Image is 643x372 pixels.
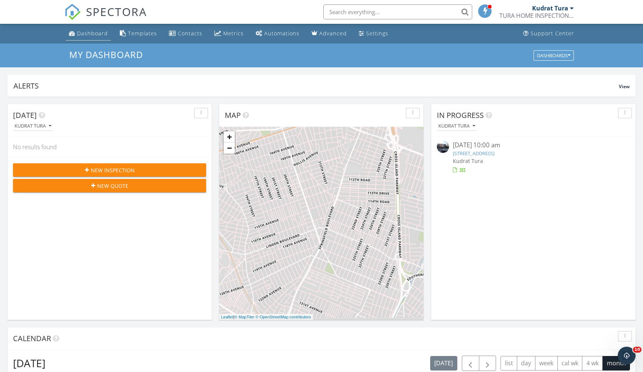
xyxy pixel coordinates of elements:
img: streetview [437,141,449,153]
div: Alerts [13,81,619,91]
a: Advanced [308,27,350,41]
a: Zoom in [224,131,235,142]
span: In Progress [437,110,484,120]
button: Kudrat Tura [13,121,53,131]
button: [DATE] [430,356,457,371]
button: day [517,356,535,371]
button: New Inspection [13,163,206,177]
button: Next month [479,356,496,371]
div: Support Center [531,30,574,37]
button: New Quote [13,179,206,192]
div: Dashboards [537,53,570,58]
button: Previous month [462,356,479,371]
span: New Inspection [91,166,135,174]
div: Kudrat Tura [438,124,475,129]
button: week [535,356,558,371]
a: Templates [117,27,160,41]
a: Settings [356,27,391,41]
button: Dashboards [534,50,574,61]
a: Contacts [166,27,205,41]
button: Kudrat Tura [437,121,477,131]
a: [STREET_ADDRESS] [453,150,495,157]
a: SPECTORA [64,10,147,26]
div: No results found [7,137,212,157]
div: Advanced [319,30,347,37]
img: The Best Home Inspection Software - Spectora [64,4,81,20]
div: | [219,314,313,320]
span: 10 [633,347,642,353]
a: © OpenStreetMap contributors [256,315,311,319]
button: 4 wk [582,356,603,371]
a: Leaflet [221,315,233,319]
span: Map [225,110,241,120]
div: Automations [264,30,300,37]
div: Templates [128,30,157,37]
a: Dashboard [66,27,111,41]
span: Calendar [13,333,51,343]
a: Support Center [520,27,577,41]
input: Search everything... [323,4,472,19]
div: Metrics [223,30,244,37]
span: View [619,83,630,90]
a: © MapTiler [234,315,255,319]
span: [DATE] [13,110,37,120]
span: My Dashboard [69,48,143,61]
div: Contacts [178,30,202,37]
button: cal wk [557,356,583,371]
div: Kudrat Tura [15,124,51,129]
a: Zoom out [224,142,235,154]
h2: [DATE] [13,356,45,371]
a: Automations (Basic) [253,27,303,41]
span: New Quote [97,182,128,190]
div: Dashboard [77,30,108,37]
span: Kudrat Tura [453,157,483,164]
button: month [602,356,630,371]
div: TURA HOME INSPECTIONS, LLC [499,12,574,19]
a: [DATE] 10:00 am [STREET_ADDRESS] Kudrat Tura [437,141,630,174]
div: Kudrat Tura [532,4,568,12]
div: [DATE] 10:00 am [453,141,614,150]
div: Settings [366,30,388,37]
a: Metrics [211,27,247,41]
span: SPECTORA [86,4,147,19]
button: list [500,356,517,371]
iframe: Intercom live chat [618,347,636,365]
